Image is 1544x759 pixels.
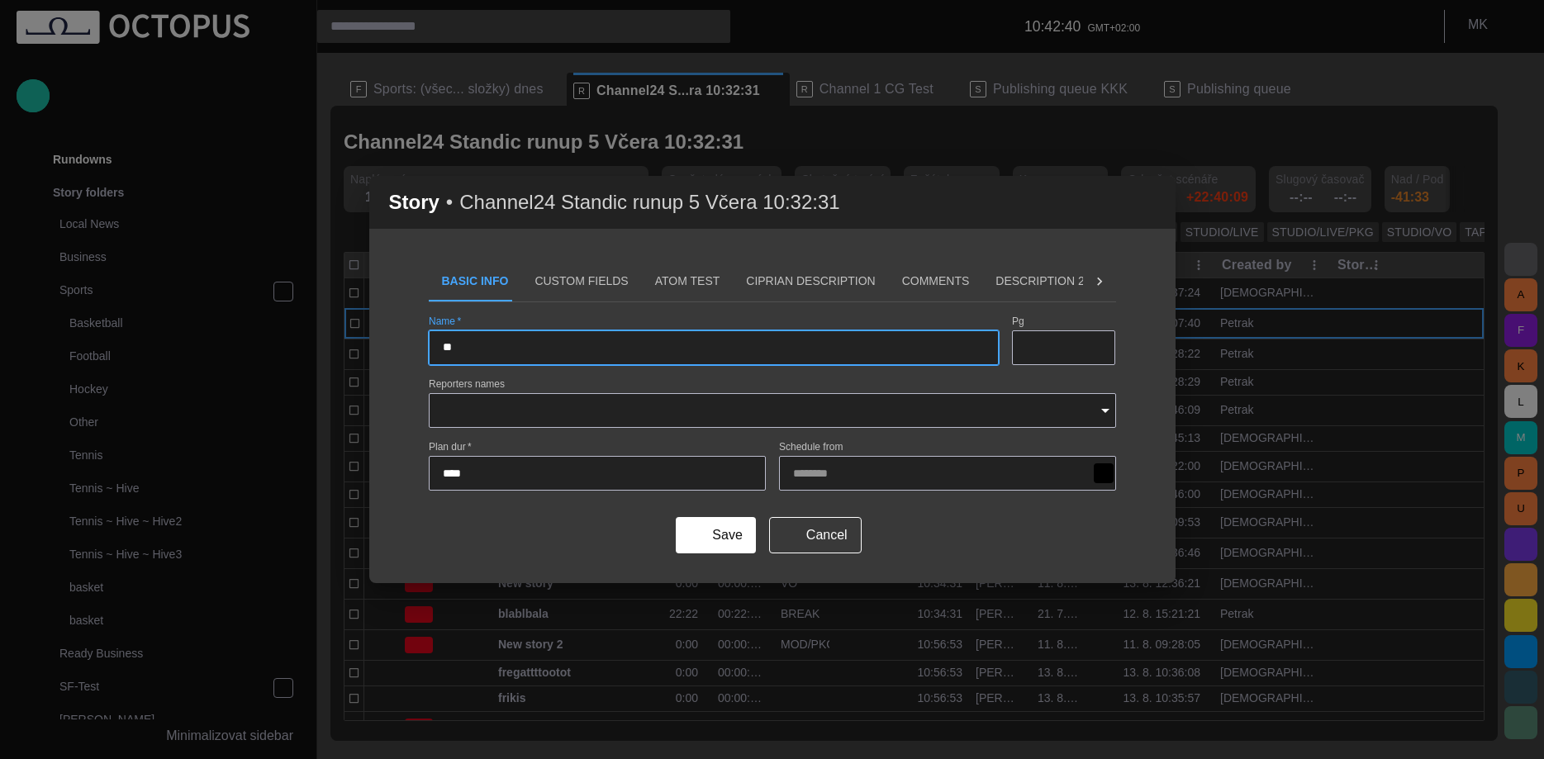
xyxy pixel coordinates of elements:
[521,262,641,301] button: Custom Fields
[889,262,983,301] button: Comments
[779,440,843,454] label: Schedule from
[733,262,888,301] button: Ciprian description
[429,440,472,454] label: Plan dur
[429,377,505,391] label: Reporters names
[1012,314,1024,328] label: Pg
[459,191,839,214] h3: Channel24 Standic runup 5 Včera 10:32:31
[369,176,1176,229] div: Story
[369,176,1176,583] div: Story
[389,191,439,214] h2: Story
[676,517,755,553] button: Save
[769,517,862,553] button: Cancel
[642,262,734,301] button: ATOM Test
[1094,399,1117,422] button: Open
[982,262,1097,301] button: Description 2
[446,191,453,214] h3: •
[429,314,461,328] label: Name
[429,262,522,301] button: Basic Info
